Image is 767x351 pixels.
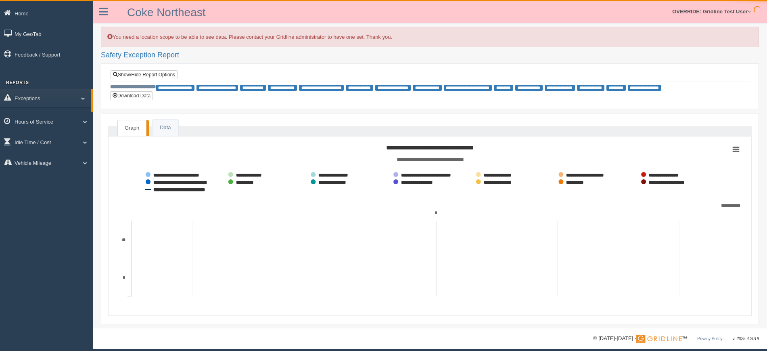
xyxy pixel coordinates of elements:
[153,120,178,136] a: Data
[111,70,178,79] a: Show/Hide Report Options
[636,335,682,343] img: Gridline
[101,51,759,59] h2: Safety Exception Report
[117,120,146,136] a: Graph
[697,336,722,341] a: Privacy Policy
[593,334,759,343] div: © [DATE]-[DATE] - ™
[733,336,759,341] span: v. 2025.4.2019
[127,6,206,19] a: Coke Northeast
[15,110,91,124] a: Critical Engine Events
[101,27,759,47] div: You need a location scope to be able to see data. Please contact your Gridline administrator to h...
[110,91,153,100] button: Download Data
